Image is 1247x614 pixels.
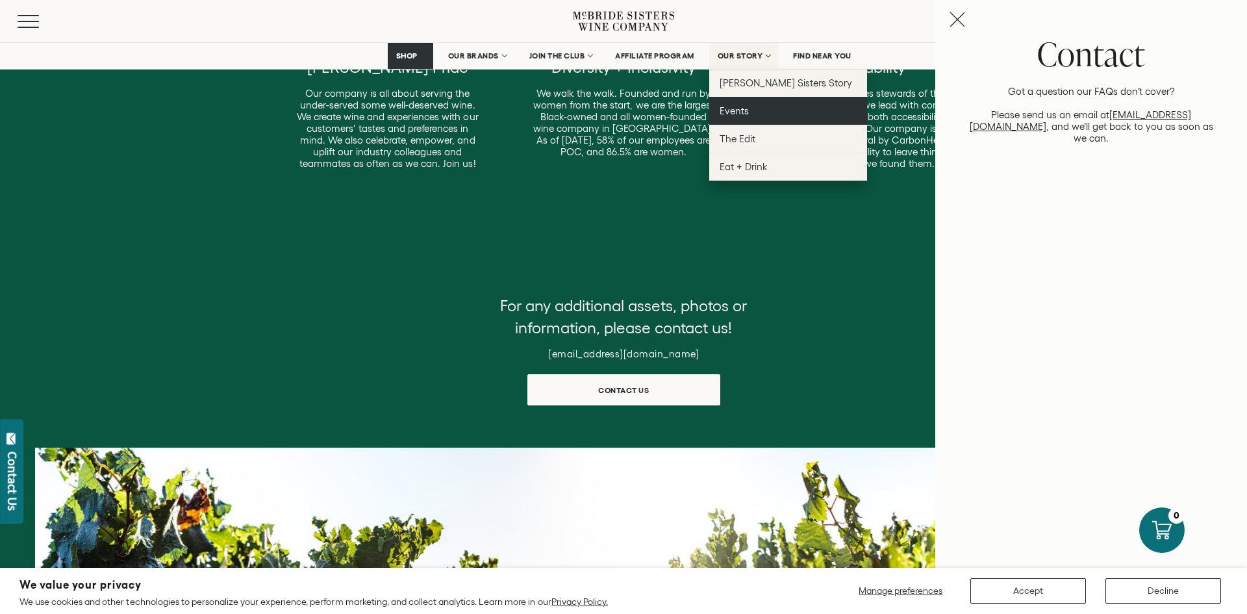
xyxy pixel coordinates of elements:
a: The Edit [709,125,867,153]
a: Privacy Policy. [551,596,608,607]
div: Contact Us [6,452,19,511]
a: [EMAIL_ADDRESS][DOMAIN_NAME] [970,109,1192,132]
p: For any additional assets, photos or information, please contact us! [494,295,753,339]
button: Close contact panel [950,12,965,27]
a: Contact us [527,374,720,405]
p: We use cookies and other technologies to personalize your experience, perform marketing, and coll... [19,596,608,608]
span: OUR BRANDS [448,51,499,60]
button: Accept [970,578,1086,604]
span: Manage preferences [859,585,942,596]
a: [PERSON_NAME] Sisters Story [709,69,867,97]
span: JOIN THE CLUB [529,51,585,60]
div: 0 [1168,507,1185,524]
button: Manage preferences [851,578,951,604]
span: Events [720,105,749,116]
p: Got a question our FAQs don’t cover? Please send us an email at , and we’ll get back to you as so... [963,86,1220,144]
p: We walk the walk. Founded and run by women from the start, we are the largest Black-owned and all... [533,88,714,158]
span: Contact [1037,31,1145,76]
span: Contact us [575,377,672,403]
span: OUR STORY [718,51,763,60]
button: Decline [1105,578,1221,604]
p: Our company is all about serving the under-served some well-deserved wine. We create wine and exp... [297,88,479,170]
span: Eat + Drink [720,161,768,172]
h6: [EMAIL_ADDRESS][DOMAIN_NAME] [494,348,753,360]
span: The Edit [720,133,755,144]
span: SHOP [396,51,418,60]
button: Mobile Menu Trigger [18,15,64,28]
a: Eat + Drink [709,153,867,181]
span: AFFILIATE PROGRAM [615,51,694,60]
span: [PERSON_NAME] Sisters Story [720,77,853,88]
a: JOIN THE CLUB [521,43,601,69]
a: FIND NEAR YOU [785,43,860,69]
a: OUR STORY [709,43,779,69]
h2: We value your privacy [19,580,608,591]
span: FIND NEAR YOU [793,51,851,60]
a: AFFILIATE PROGRAM [607,43,703,69]
a: OUR BRANDS [440,43,514,69]
a: SHOP [388,43,433,69]
a: Events [709,97,867,125]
